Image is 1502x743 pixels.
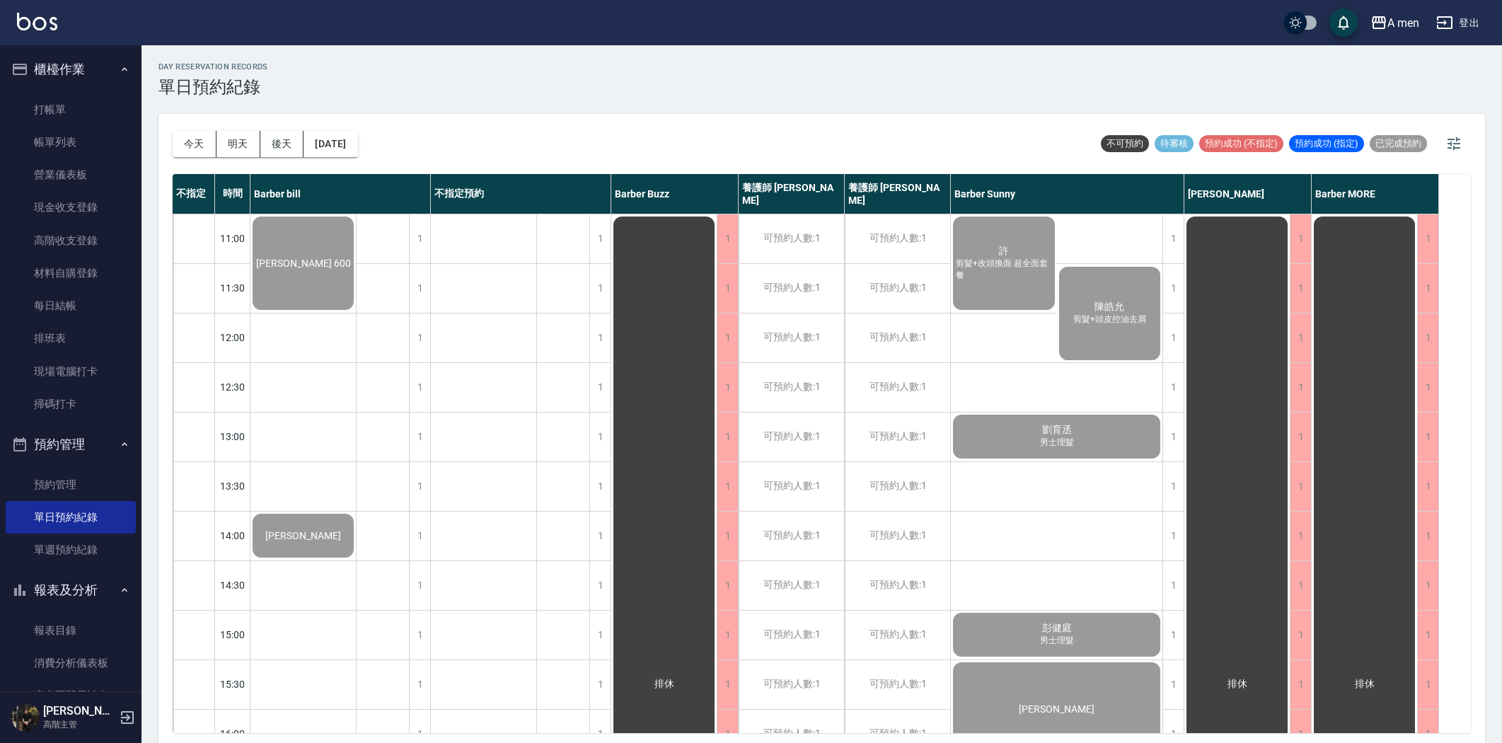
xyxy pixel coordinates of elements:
[951,174,1184,214] div: Barber Sunny
[739,561,844,610] div: 可預約人數:1
[739,214,844,263] div: 可預約人數:1
[6,159,136,191] a: 營業儀表板
[1016,703,1097,715] span: [PERSON_NAME]
[1329,8,1358,37] button: save
[739,313,844,362] div: 可預約人數:1
[215,511,250,560] div: 14:00
[158,62,268,71] h2: day Reservation records
[611,174,739,214] div: Barber Buzz
[215,263,250,313] div: 11:30
[262,530,344,541] span: [PERSON_NAME]
[1417,611,1438,660] div: 1
[589,512,611,560] div: 1
[717,363,738,412] div: 1
[739,363,844,412] div: 可預約人數:1
[409,611,430,660] div: 1
[1039,622,1075,635] span: 彭健庭
[589,363,611,412] div: 1
[1289,137,1364,150] span: 預約成功 (指定)
[1290,512,1311,560] div: 1
[845,611,950,660] div: 可預約人數:1
[1417,462,1438,511] div: 1
[6,355,136,388] a: 現場電腦打卡
[173,174,215,214] div: 不指定
[43,704,115,718] h5: [PERSON_NAME]
[1290,561,1311,610] div: 1
[1070,313,1149,326] span: 剪髮+頭皮控油去屑
[1370,137,1427,150] span: 已完成預約
[996,245,1012,258] span: 許
[1290,660,1311,709] div: 1
[589,413,611,461] div: 1
[6,51,136,88] button: 櫃檯作業
[1417,313,1438,362] div: 1
[1039,424,1075,437] span: 劉育丞
[1162,363,1184,412] div: 1
[409,462,430,511] div: 1
[215,660,250,709] div: 15:30
[717,660,738,709] div: 1
[1290,363,1311,412] div: 1
[1092,301,1127,313] span: 陳皓允
[845,174,951,214] div: 養護師 [PERSON_NAME]
[739,660,844,709] div: 可預約人數:1
[173,131,216,157] button: 今天
[250,174,431,214] div: Barber bill
[1365,8,1425,38] button: A men
[717,214,738,263] div: 1
[215,610,250,660] div: 15:00
[216,131,260,157] button: 明天
[409,313,430,362] div: 1
[158,77,268,97] h3: 單日預約紀錄
[1162,561,1184,610] div: 1
[589,561,611,610] div: 1
[409,214,430,263] div: 1
[1199,137,1283,150] span: 預約成功 (不指定)
[409,264,430,313] div: 1
[1162,611,1184,660] div: 1
[589,660,611,709] div: 1
[1162,413,1184,461] div: 1
[1352,678,1377,691] span: 排休
[717,462,738,511] div: 1
[1290,313,1311,362] div: 1
[717,611,738,660] div: 1
[1184,174,1312,214] div: [PERSON_NAME]
[6,322,136,355] a: 排班表
[6,647,136,679] a: 消費分析儀表板
[6,572,136,609] button: 報表及分析
[6,534,136,566] a: 單週預約紀錄
[6,289,136,322] a: 每日結帳
[1162,264,1184,313] div: 1
[845,413,950,461] div: 可預約人數:1
[739,174,845,214] div: 養護師 [PERSON_NAME]
[6,426,136,463] button: 預約管理
[739,264,844,313] div: 可預約人數:1
[589,313,611,362] div: 1
[431,174,611,214] div: 不指定預約
[6,388,136,420] a: 掃碼打卡
[845,363,950,412] div: 可預約人數:1
[1162,512,1184,560] div: 1
[1417,264,1438,313] div: 1
[739,611,844,660] div: 可預約人數:1
[1290,214,1311,263] div: 1
[215,174,250,214] div: 時間
[845,214,950,263] div: 可預約人數:1
[717,313,738,362] div: 1
[1417,214,1438,263] div: 1
[845,561,950,610] div: 可預約人數:1
[845,660,950,709] div: 可預約人數:1
[6,468,136,501] a: 預約管理
[1387,14,1419,32] div: A men
[717,413,738,461] div: 1
[6,257,136,289] a: 材料自購登錄
[1037,437,1077,449] span: 男士理髮
[1312,174,1439,214] div: Barber MORE
[589,264,611,313] div: 1
[717,264,738,313] div: 1
[215,362,250,412] div: 12:30
[739,512,844,560] div: 可預約人數:1
[589,462,611,511] div: 1
[6,679,136,712] a: 店家區間累計表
